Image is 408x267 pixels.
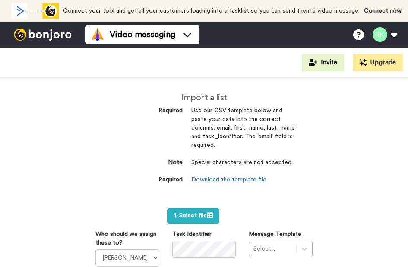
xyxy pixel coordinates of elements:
[11,3,59,19] div: animation
[302,54,344,71] button: Invite
[353,54,403,71] button: Upgrade
[191,107,295,159] dd: Use our CSV template below and paste your data into the correct columns: email, first_name, last_...
[10,29,75,41] img: bj-logo-header-white.svg
[114,93,295,102] h2: Import a list
[191,177,266,183] a: Download the template file
[172,230,212,238] label: Task Identifier
[191,159,295,176] dd: Special characters are not accepted.
[364,8,402,14] a: Connect now
[114,159,183,167] dt: Note
[114,107,183,115] dt: Required
[110,29,175,41] span: Video messaging
[91,28,104,41] img: vm-color.svg
[174,213,213,219] span: 1. Select file
[114,176,183,184] dt: Required
[95,230,159,247] label: Who should we assign these to?
[249,230,301,238] label: Message Template
[63,8,360,14] span: Connect your tool and get all your customers loading into a tasklist so you can send them a video...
